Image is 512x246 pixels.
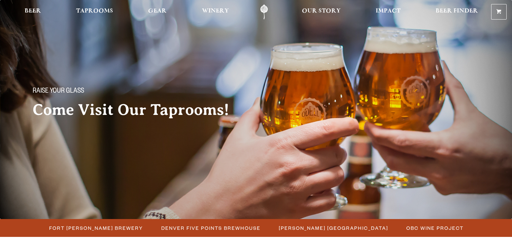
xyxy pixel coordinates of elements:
[406,223,464,233] span: OBC Wine Project
[298,4,345,20] a: Our Story
[72,4,117,20] a: Taprooms
[279,223,388,233] span: [PERSON_NAME] [GEOGRAPHIC_DATA]
[157,223,264,233] a: Denver Five Points Brewhouse
[161,223,261,233] span: Denver Five Points Brewhouse
[202,8,229,14] span: Winery
[25,8,41,14] span: Beer
[431,4,482,20] a: Beer Finder
[33,101,243,118] h2: Come Visit Our Taprooms!
[275,223,391,233] a: [PERSON_NAME] [GEOGRAPHIC_DATA]
[33,87,84,96] span: Raise your glass
[76,8,113,14] span: Taprooms
[302,8,341,14] span: Our Story
[402,223,467,233] a: OBC Wine Project
[144,4,171,20] a: Gear
[49,223,143,233] span: Fort [PERSON_NAME] Brewery
[371,4,405,20] a: Impact
[376,8,401,14] span: Impact
[198,4,233,20] a: Winery
[45,223,146,233] a: Fort [PERSON_NAME] Brewery
[20,4,45,20] a: Beer
[436,8,478,14] span: Beer Finder
[251,4,277,20] a: Odell Home
[148,8,167,14] span: Gear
